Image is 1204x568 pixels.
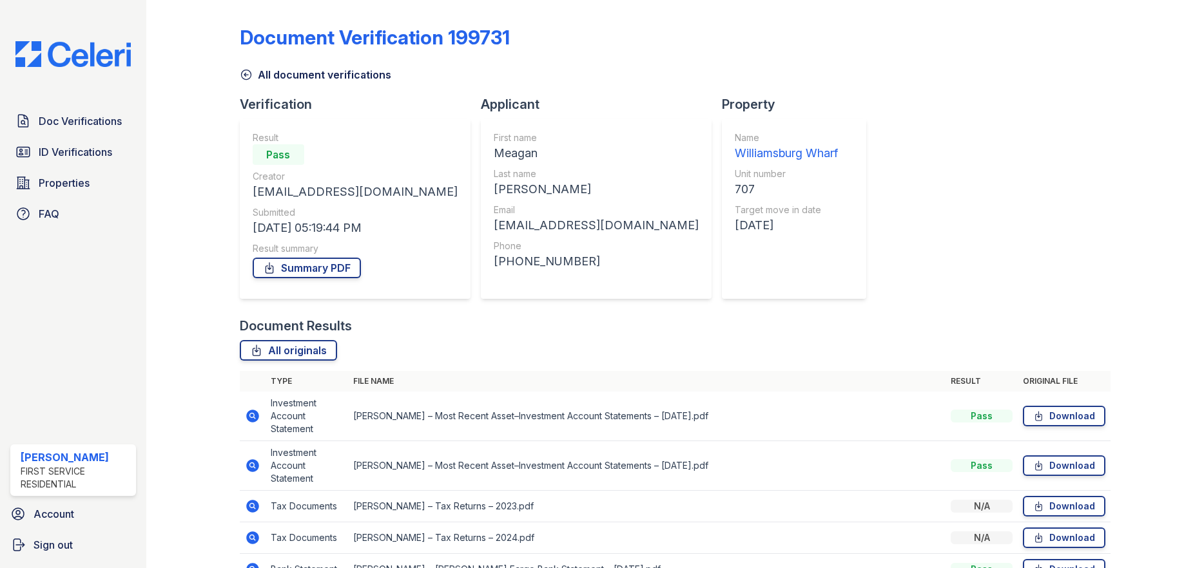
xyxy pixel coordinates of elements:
[253,206,458,219] div: Submitted
[21,465,131,491] div: First Service Residential
[1023,527,1105,548] a: Download
[240,317,352,335] div: Document Results
[735,144,838,162] div: Williamsburg Wharf
[253,258,361,278] a: Summary PDF
[10,201,136,227] a: FAQ
[34,506,74,522] span: Account
[348,392,946,441] td: [PERSON_NAME] – Most Recent Asset–Investment Account Statements – [DATE].pdf
[266,491,348,522] td: Tax Documents
[253,170,458,183] div: Creator
[253,131,458,144] div: Result
[494,204,699,216] div: Email
[946,371,1018,392] th: Result
[266,522,348,554] td: Tax Documents
[240,95,481,113] div: Verification
[348,441,946,491] td: [PERSON_NAME] – Most Recent Asset–Investment Account Statements – [DATE].pdf
[266,371,348,392] th: Type
[722,95,877,113] div: Property
[34,537,73,553] span: Sign out
[494,144,699,162] div: Meagan
[39,206,59,222] span: FAQ
[348,371,946,392] th: File name
[240,340,337,361] a: All originals
[21,450,131,465] div: [PERSON_NAME]
[951,500,1013,513] div: N/A
[494,131,699,144] div: First name
[240,67,391,82] a: All document verifications
[253,183,458,201] div: [EMAIL_ADDRESS][DOMAIN_NAME]
[266,441,348,491] td: Investment Account Statement
[1018,371,1111,392] th: Original file
[240,26,510,49] div: Document Verification 199731
[5,41,141,67] img: CE_Logo_Blue-a8612792a0a2168367f1c8372b55b34899dd931a85d93a1a3d3e32e68fde9ad4.png
[735,216,838,234] div: [DATE]
[481,95,722,113] div: Applicant
[951,459,1013,472] div: Pass
[253,242,458,255] div: Result summary
[494,240,699,252] div: Phone
[348,491,946,522] td: [PERSON_NAME] – Tax Returns – 2023.pdf
[735,131,838,144] div: Name
[735,180,838,198] div: 707
[735,131,838,162] a: Name Williamsburg Wharf
[1023,496,1105,516] a: Download
[5,501,141,527] a: Account
[951,410,1013,422] div: Pass
[494,180,699,198] div: [PERSON_NAME]
[253,219,458,237] div: [DATE] 05:19:44 PM
[494,167,699,180] div: Last name
[1023,455,1105,476] a: Download
[951,531,1013,544] div: N/A
[5,532,141,558] a: Sign out
[1023,406,1105,426] a: Download
[253,144,304,165] div: Pass
[494,216,699,234] div: [EMAIL_ADDRESS][DOMAIN_NAME]
[39,144,112,160] span: ID Verifications
[735,167,838,180] div: Unit number
[348,522,946,554] td: [PERSON_NAME] – Tax Returns – 2024.pdf
[39,113,122,129] span: Doc Verifications
[10,108,136,134] a: Doc Verifications
[266,392,348,441] td: Investment Account Statement
[735,204,838,216] div: Target move in date
[10,170,136,196] a: Properties
[39,175,90,191] span: Properties
[494,252,699,270] div: [PHONE_NUMBER]
[10,139,136,165] a: ID Verifications
[1150,516,1191,555] iframe: chat widget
